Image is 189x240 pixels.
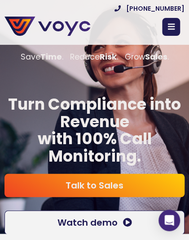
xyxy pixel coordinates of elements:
b: Sales [145,51,167,62]
span: Watch demo [57,218,118,227]
img: voyc-full-logo [4,17,90,36]
a: Talk to Sales [4,174,185,197]
div: Open Intercom Messenger [158,210,180,231]
a: [PHONE_NUMBER] [114,5,185,12]
b: Risk [100,51,117,62]
a: Watch demo [4,210,185,235]
b: Time [40,51,62,62]
span: [PHONE_NUMBER] [126,5,185,12]
span: Talk to Sales [66,181,123,190]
